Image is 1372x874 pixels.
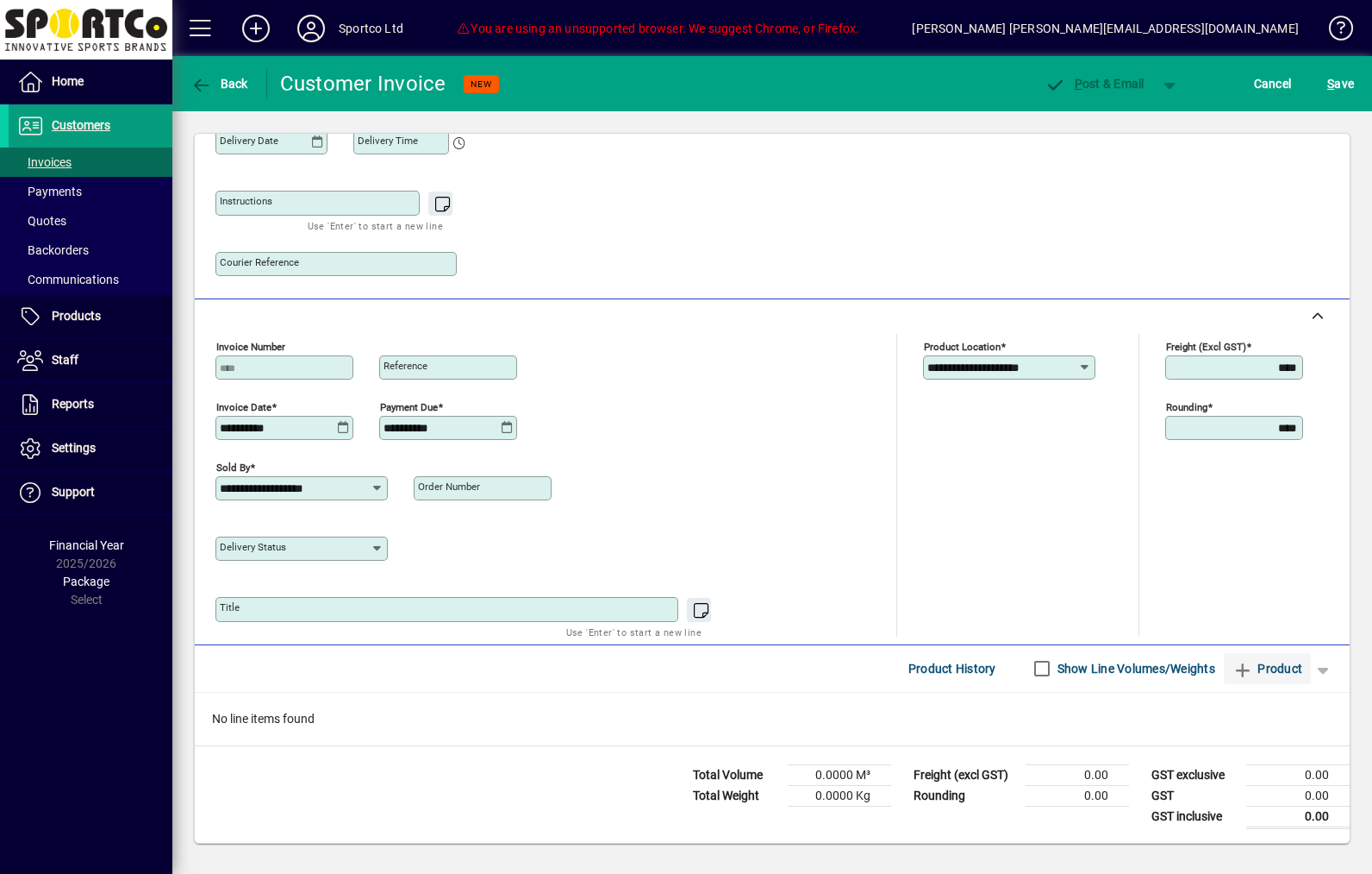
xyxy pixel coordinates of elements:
span: Product History [908,655,996,682]
button: Product History [901,653,1003,684]
mat-label: Invoice date [216,400,271,412]
a: Settings [9,427,172,470]
td: 0.00 [1026,785,1129,806]
a: Payments [9,177,172,206]
td: Total Volume [684,764,788,785]
mat-label: Product location [924,340,1001,352]
a: Staff [9,339,172,382]
a: Knowledge Base [1316,3,1350,60]
td: Freight (excl GST) [905,764,1026,785]
div: [PERSON_NAME] [PERSON_NAME][EMAIL_ADDRESS][DOMAIN_NAME] [912,15,1299,42]
mat-label: Reference [384,360,427,372]
span: P [1075,77,1082,91]
td: Rounding [905,785,1026,806]
span: NEW [471,79,492,90]
a: Home [9,60,172,104]
td: 0.00 [1026,764,1129,785]
td: GST [1143,785,1246,806]
button: Product [1224,653,1311,684]
label: Show Line Volumes/Weights [1054,660,1215,677]
a: Quotes [9,206,172,236]
mat-label: Delivery time [358,135,418,147]
span: Settings [52,441,96,455]
button: Back [186,68,253,99]
span: Invoices [17,155,72,169]
a: Reports [9,383,172,426]
a: Communications [9,265,172,294]
span: Customers [52,118,110,132]
app-page-header-button: Back [172,68,267,99]
mat-hint: Use 'Enter' to start a new line [566,622,702,642]
a: Products [9,295,172,338]
mat-label: Payment due [380,400,438,412]
span: Reports [52,397,94,411]
mat-label: Title [220,601,240,613]
button: Add [228,13,284,44]
span: Financial Year [49,538,124,552]
span: Quotes [17,214,66,228]
button: Profile [284,13,339,44]
span: Backorders [17,243,89,257]
mat-label: Sold by [216,461,250,473]
mat-label: Delivery date [220,135,278,147]
td: 0.0000 Kg [788,785,891,806]
mat-label: Invoice number [216,340,285,352]
span: Communications [17,273,119,286]
td: 0.0000 M³ [788,764,891,785]
div: Customer Invoice [280,70,446,97]
td: GST exclusive [1143,764,1246,785]
td: 0.00 [1246,764,1350,785]
button: Post & Email [1036,68,1153,99]
mat-label: Freight (excl GST) [1166,340,1246,352]
span: Payments [17,185,82,198]
span: S [1327,77,1334,91]
mat-hint: Use 'Enter' to start a new line [308,216,443,236]
span: ost & Email [1045,77,1144,91]
span: You are using an unsupported browser. We suggest Chrome, or Firefox. [456,22,859,35]
td: 0.00 [1246,785,1350,806]
span: Package [63,575,109,588]
span: Products [52,309,101,323]
td: 0.00 [1246,806,1350,827]
mat-label: Rounding [1166,400,1207,412]
td: GST inclusive [1143,806,1246,827]
span: Staff [52,353,78,367]
span: Product [1232,655,1302,682]
span: Back [190,77,248,91]
mat-label: Order number [418,481,480,493]
td: Total Weight [684,785,788,806]
div: Sportco Ltd [339,15,403,42]
button: Cancel [1250,68,1296,99]
mat-label: Courier Reference [220,256,299,268]
button: Save [1323,68,1358,99]
span: Cancel [1254,70,1292,97]
a: Invoices [9,148,172,177]
span: ave [1327,70,1354,97]
span: Home [52,74,84,88]
a: Backorders [9,236,172,265]
a: Support [9,471,172,514]
mat-label: Instructions [220,195,272,207]
span: Support [52,485,95,499]
mat-label: Delivery status [220,541,286,553]
div: No line items found [195,693,1350,745]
